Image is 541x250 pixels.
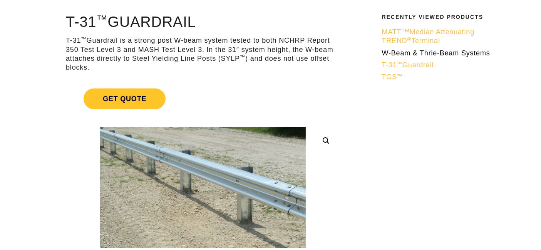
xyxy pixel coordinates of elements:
[382,49,490,58] a: W-Beam & Thrie-Beam Systems
[397,73,402,79] sup: ™
[382,28,474,45] span: MATT Median Attenuating TREND Terminal
[240,54,245,60] sup: ™
[402,28,410,33] sup: TM
[407,37,412,42] sup: ®
[382,73,403,81] span: TGS
[66,36,340,72] p: T-31 Guardrail is a strong post W-beam system tested to both NCHRP Report 350 Test Level 3 and MA...
[96,13,107,25] sup: ™
[382,61,490,70] a: T-31™Guardrail
[81,36,86,42] sup: ™
[382,49,490,57] span: W-Beam & Thrie-Beam Systems
[382,61,434,69] span: T-31 Guardrail
[382,73,490,82] a: TGS™
[397,61,402,67] sup: ™
[382,28,490,46] a: MATTTMMedian Attenuating TREND®Terminal
[382,14,490,20] h2: Recently Viewed Products
[84,88,166,109] span: Get Quote
[66,14,340,30] h1: T-31 Guardrail
[66,79,340,118] a: Get Quote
